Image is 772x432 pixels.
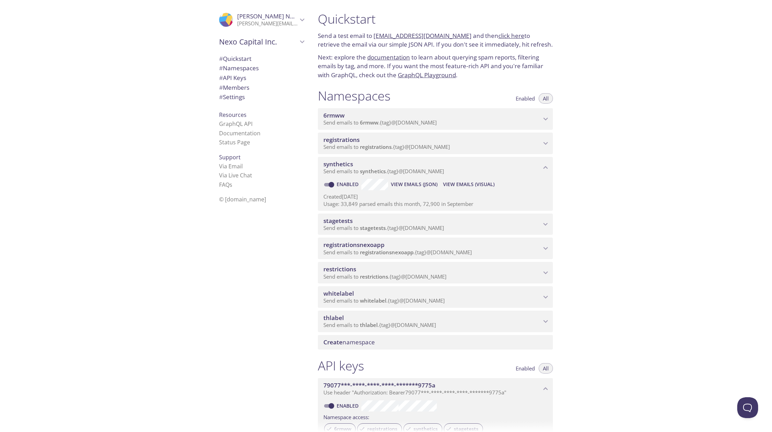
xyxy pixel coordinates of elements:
div: synthetics namespace [318,157,553,178]
label: Namespace access: [323,411,369,422]
a: Documentation [219,129,260,137]
div: API Keys [214,73,309,83]
span: # [219,93,223,101]
iframe: Help Scout Beacon - Open [737,397,758,418]
div: stagetests namespace [318,214,553,235]
span: stagetests [360,224,386,231]
div: Quickstart [214,54,309,64]
button: View Emails (Visual) [440,179,497,190]
span: namespace [323,338,375,346]
span: Send emails to . {tag} @[DOMAIN_NAME] [323,273,447,280]
a: FAQ [219,181,232,189]
a: Enabled [336,181,361,187]
div: Nexo Capital Inc. [214,33,309,51]
div: thlabel namespace [318,311,553,332]
div: restrictions namespace [318,262,553,283]
div: Ekaterina Nedelina [214,8,309,31]
div: 6rmww namespace [318,108,553,130]
span: Create [323,338,343,346]
span: Nexo Capital Inc. [219,37,298,47]
a: GraphQL Playground [398,71,456,79]
span: # [219,64,223,72]
div: registrationsnexoapp namespace [318,238,553,259]
span: Send emails to . {tag} @[DOMAIN_NAME] [323,321,436,328]
p: Send a test email to and then to retrieve the email via our simple JSON API. If you don't see it ... [318,31,553,49]
h1: Namespaces [318,88,391,104]
a: Status Page [219,138,250,146]
div: registrations namespace [318,133,553,154]
button: Enabled [512,363,539,374]
a: Enabled [336,402,361,409]
span: Namespaces [219,64,259,72]
p: [PERSON_NAME][EMAIL_ADDRESS][DOMAIN_NAME] [237,20,298,27]
span: Members [219,83,249,91]
span: 6rmww [323,111,345,119]
span: Settings [219,93,245,101]
span: Send emails to . {tag} @[DOMAIN_NAME] [323,249,472,256]
div: Create namespace [318,335,553,350]
p: Created [DATE] [323,193,547,200]
a: GraphQL API [219,120,252,128]
button: Enabled [512,93,539,104]
span: s [230,181,232,189]
span: # [219,55,223,63]
div: Team Settings [214,92,309,102]
p: Usage: 33,849 parsed emails this month, 72,900 in September [323,200,547,208]
div: Namespaces [214,63,309,73]
span: View Emails (Visual) [443,180,494,189]
span: Support [219,153,241,161]
span: whitelabel [360,297,386,304]
div: whitelabel namespace [318,286,553,308]
span: restrictions [360,273,388,280]
span: whitelabel [323,289,354,297]
span: synthetics [323,160,353,168]
span: [PERSON_NAME] Nedelina [237,12,311,20]
span: Resources [219,111,247,119]
span: registrations [323,136,360,144]
span: registrationsnexoapp [360,249,413,256]
a: Via Email [219,162,243,170]
span: restrictions [323,265,356,273]
span: thlabel [323,314,344,322]
p: Next: explore the to learn about querying spam reports, filtering emails by tag, and more. If you... [318,53,553,80]
span: Send emails to . {tag} @[DOMAIN_NAME] [323,119,437,126]
span: synthetics [360,168,386,175]
span: stagetests [323,217,353,225]
button: View Emails (JSON) [388,179,440,190]
span: registrationsnexoapp [323,241,385,249]
a: [EMAIL_ADDRESS][DOMAIN_NAME] [373,32,472,40]
span: API Keys [219,74,246,82]
span: © [DOMAIN_NAME] [219,195,266,203]
span: View Emails (JSON) [391,180,437,189]
span: Send emails to . {tag} @[DOMAIN_NAME] [323,143,450,150]
h1: Quickstart [318,11,553,27]
button: All [539,93,553,104]
div: Members [214,83,309,93]
a: click here [498,32,524,40]
span: Quickstart [219,55,251,63]
button: All [539,363,553,374]
a: documentation [367,53,410,61]
span: Send emails to . {tag} @[DOMAIN_NAME] [323,224,444,231]
span: Send emails to . {tag} @[DOMAIN_NAME] [323,297,445,304]
span: 6rmww [360,119,378,126]
h1: API keys [318,358,364,374]
span: registrations [360,143,392,150]
span: Send emails to . {tag} @[DOMAIN_NAME] [323,168,444,175]
span: # [219,83,223,91]
a: Via Live Chat [219,171,252,179]
span: thlabel [360,321,378,328]
span: # [219,74,223,82]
